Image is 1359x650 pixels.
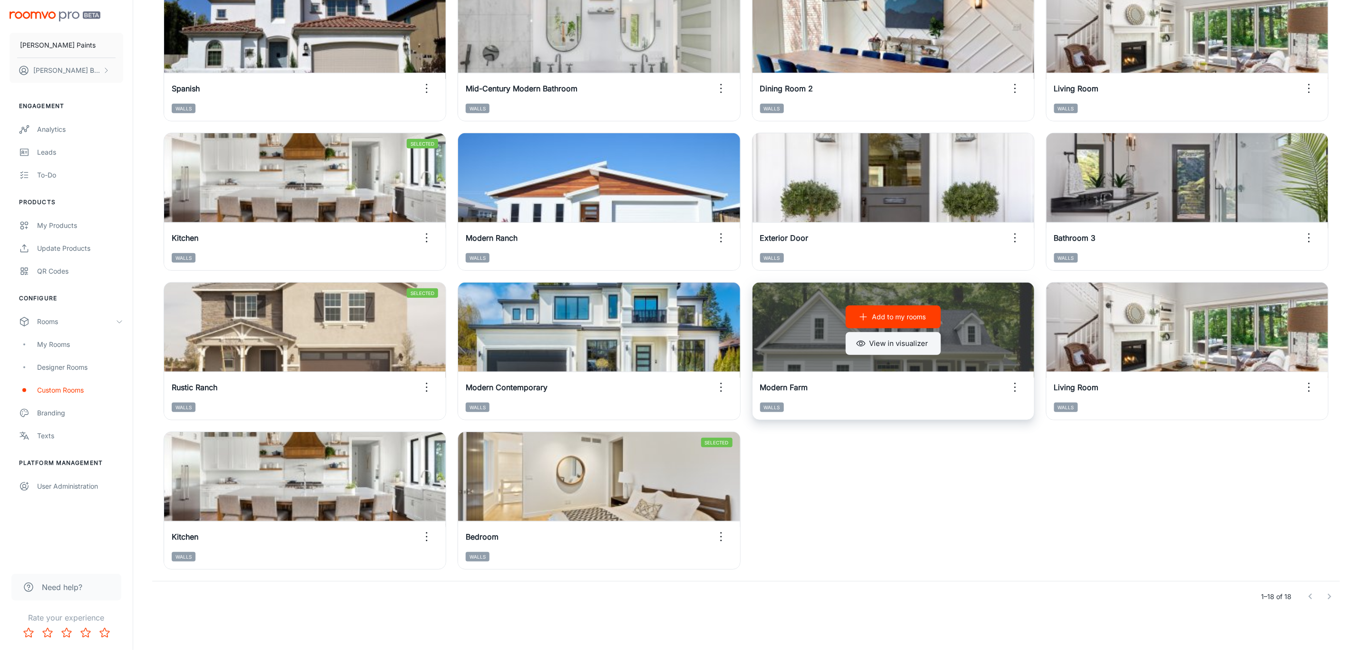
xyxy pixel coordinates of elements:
div: To-do [37,170,123,180]
span: Walls [172,552,196,561]
span: Walls [466,403,489,412]
div: My Rooms [37,339,123,350]
h6: Living Room [1054,382,1099,393]
button: Rate 3 star [57,623,76,642]
h6: Bathroom 3 [1054,232,1096,244]
h6: Kitchen [172,232,198,244]
h6: Spanish [172,83,200,94]
button: Add to my rooms [846,305,941,328]
div: Rooms [37,316,116,327]
span: Walls [1054,253,1078,263]
button: Rate 5 star [95,623,114,642]
span: Selected [701,438,733,447]
div: Analytics [37,124,123,135]
img: Roomvo PRO Beta [10,11,100,21]
div: Branding [37,408,123,418]
div: QR Codes [37,266,123,276]
span: Selected [407,288,438,298]
div: Custom Rooms [37,385,123,395]
span: Walls [172,253,196,263]
p: Add to my rooms [872,312,926,322]
span: Walls [760,253,784,263]
div: User Administration [37,481,123,492]
button: View in visualizer [846,332,941,355]
h6: Modern Contemporary [466,382,548,393]
div: My Products [37,220,123,231]
span: Walls [760,403,784,412]
div: Leads [37,147,123,158]
button: Rate 1 star [19,623,38,642]
div: Designer Rooms [37,362,123,373]
span: Need help? [42,581,82,593]
p: Rate your experience [8,612,125,623]
p: [PERSON_NAME] Paints [20,40,96,50]
span: Walls [172,104,196,113]
button: [PERSON_NAME] Broglia [10,58,123,83]
p: 1–18 of 18 [1261,591,1291,602]
button: Rate 4 star [76,623,95,642]
div: Update Products [37,243,123,254]
h6: Dining Room 2 [760,83,813,94]
h6: Modern Farm [760,382,808,393]
span: Walls [760,104,784,113]
p: [PERSON_NAME] Broglia [33,65,100,76]
span: Walls [466,104,489,113]
h6: Living Room [1054,83,1099,94]
span: Walls [172,403,196,412]
h6: Rustic Ranch [172,382,217,393]
h6: Bedroom [466,531,499,542]
h6: Modern Ranch [466,232,518,244]
span: Walls [466,552,489,561]
span: Walls [1054,104,1078,113]
h6: Kitchen [172,531,198,542]
span: Selected [407,139,438,148]
h6: Mid-Century Modern Bathroom [466,83,577,94]
span: Walls [466,253,489,263]
button: Rate 2 star [38,623,57,642]
button: [PERSON_NAME] Paints [10,33,123,58]
div: Texts [37,431,123,441]
span: Walls [1054,403,1078,412]
h6: Exterior Door [760,232,809,244]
